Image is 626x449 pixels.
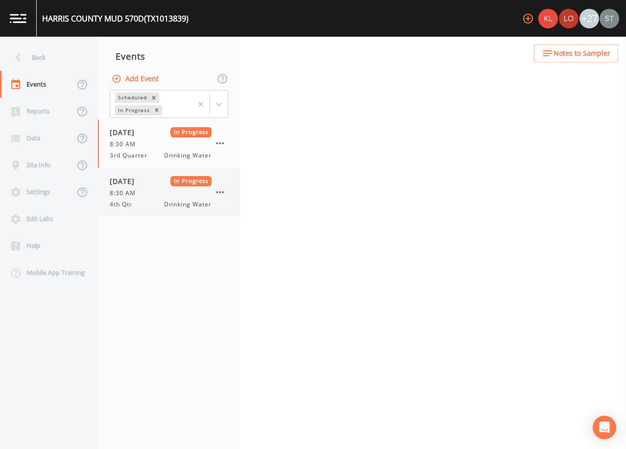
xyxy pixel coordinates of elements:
[110,176,142,186] span: [DATE]
[148,92,159,103] div: Remove Scheduled
[170,176,212,186] span: In Progress
[98,44,240,68] div: Events
[559,9,578,28] img: 377291f2b79be4a5db910db031f38dc9
[600,9,619,28] img: cb9926319991c592eb2b4c75d39c237f
[538,9,558,28] div: Kler Teran
[115,105,151,115] div: In Progress
[164,200,212,209] span: Drinking Water
[110,140,142,149] span: 8:30 AM
[110,70,163,88] button: Add Event
[110,200,138,209] span: 4th Qtr
[110,151,153,160] span: 3rd Quarter
[170,127,212,137] span: In Progress
[164,151,212,160] span: Drinking Water
[115,92,148,103] div: Scheduled
[110,189,142,198] span: 8:30 AM
[98,119,240,168] a: [DATE]In Progress8:30 AM3rd QuarterDrinking Water
[538,9,558,28] img: 9c4450d90d3b8045b2e5fa62e4f92659
[579,9,599,28] div: +27
[593,416,616,439] div: Open Intercom Messenger
[98,168,240,217] a: [DATE]In Progress8:30 AM4th QtrDrinking Water
[554,47,610,60] span: Notes to Sampler
[10,14,26,23] img: logo
[534,45,618,63] button: Notes to Sampler
[42,13,189,24] div: HARRIS COUNTY MUD 570D (TX1013839)
[110,127,142,137] span: [DATE]
[151,105,162,115] div: Remove In Progress
[558,9,579,28] div: Lorinzia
